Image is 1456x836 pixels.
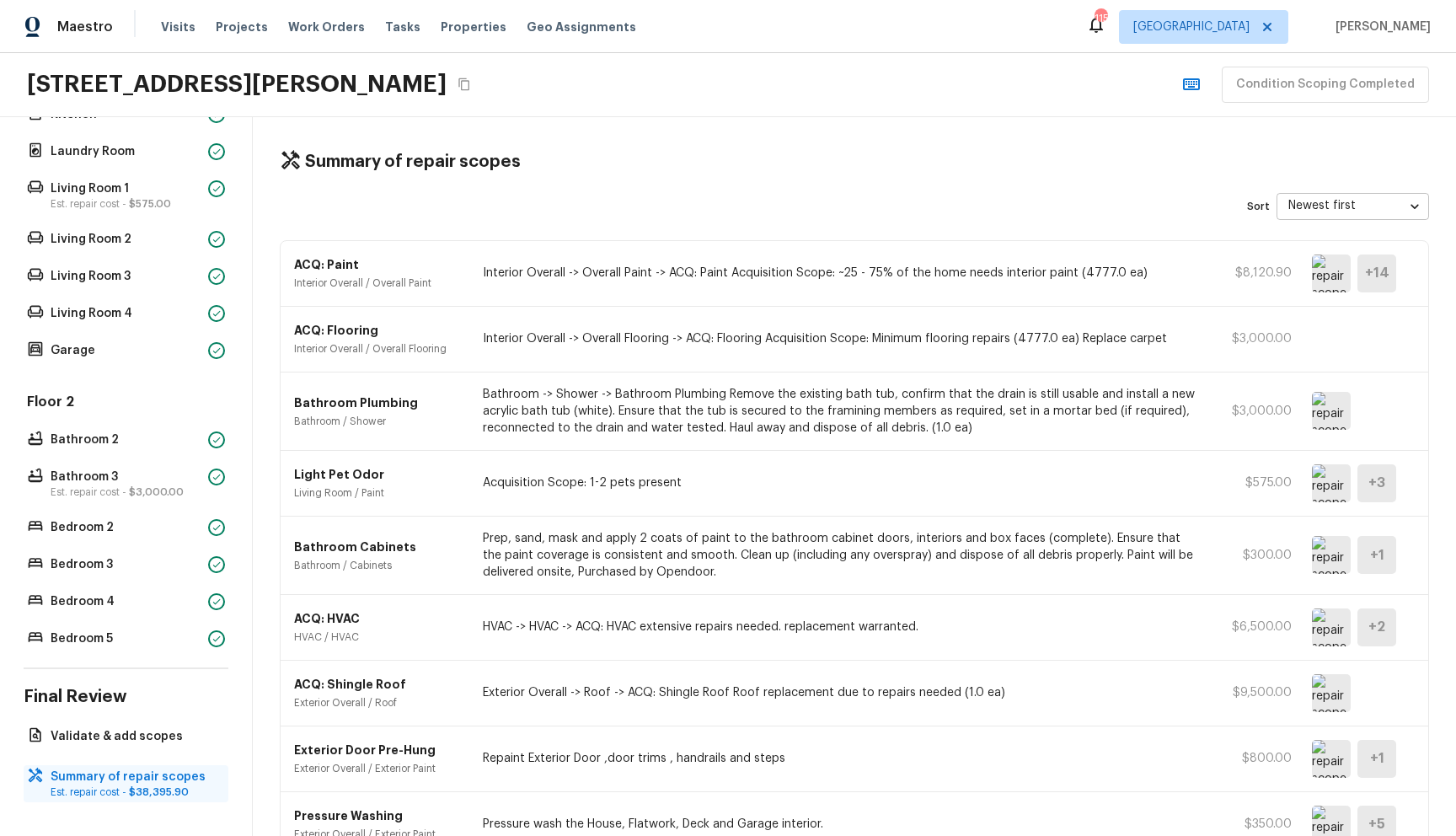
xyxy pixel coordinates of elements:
p: $575.00 [1216,474,1292,491]
p: Living Room 4 [51,305,201,322]
p: Interior Overall / Overall Flooring [294,342,463,356]
p: Exterior Overall / Roof [294,696,463,710]
p: Bathroom / Cabinets [294,559,463,572]
p: $8,120.90 [1216,265,1292,281]
div: Newest first [1277,184,1429,228]
span: Projects [216,19,268,35]
p: Garage [51,342,201,359]
p: Light Pet Odor [294,466,463,483]
span: Geo Assignments [527,19,636,35]
p: HVAC -> HVAC -> ACQ: HVAC extensive repairs needed. replacement warranted. [483,619,1196,635]
p: Est. repair cost - [51,197,201,211]
p: $9,500.00 [1216,684,1292,701]
p: ACQ: Flooring [294,322,463,339]
button: Copy Address [453,73,475,95]
span: Properties [441,19,506,35]
p: Interior Overall -> Overall Flooring -> ACQ: Flooring Acquisition Scope: Minimum flooring repairs... [483,330,1196,347]
p: Interior Overall -> Overall Paint -> ACQ: Paint Acquisition Scope: ~25 - 75% of the home needs in... [483,265,1196,281]
p: Bedroom 2 [51,519,201,536]
p: Laundry Room [51,143,201,160]
p: $300.00 [1216,547,1292,564]
img: repair scope asset [1312,255,1351,292]
h5: + 2 [1368,618,1385,636]
span: Tasks [385,21,420,33]
p: $350.00 [1216,816,1292,833]
p: $3,000.00 [1216,403,1292,420]
p: Exterior Door Pre-Hung [294,742,463,758]
h4: Final Review [24,686,228,708]
h2: [STREET_ADDRESS][PERSON_NAME] [27,69,447,99]
h5: + 1 [1370,749,1384,768]
h4: Summary of repair scopes [305,151,521,173]
span: $3,000.00 [129,487,184,497]
span: [GEOGRAPHIC_DATA] [1133,19,1250,35]
img: repair scope asset [1312,464,1351,502]
img: repair scope asset [1312,536,1351,574]
span: [PERSON_NAME] [1329,19,1431,35]
span: $575.00 [129,199,171,209]
p: Living Room 2 [51,231,201,248]
span: Work Orders [288,19,365,35]
p: Pressure wash the House, Flatwork, Deck and Garage interior. [483,816,1196,833]
p: Bedroom 4 [51,593,201,610]
p: Est. repair cost - [51,485,201,499]
p: Exterior Overall / Exterior Paint [294,762,463,775]
p: Bathroom Plumbing [294,394,463,411]
h5: + 3 [1368,474,1385,492]
p: Prep, sand, mask and apply 2 coats of paint to the bathroom cabinet doors, interiors and box face... [483,530,1196,581]
p: Bathroom 2 [51,431,201,448]
h5: Floor 2 [24,393,228,415]
p: $800.00 [1216,750,1292,767]
img: repair scope asset [1312,674,1351,712]
p: Repaint Exterior Door ,door trims , handrails and steps [483,750,1196,767]
span: $38,395.90 [129,787,189,797]
p: Pressure Washing [294,807,463,824]
p: Bedroom 3 [51,556,201,573]
p: Bathroom Cabinets [294,539,463,555]
p: $3,000.00 [1216,330,1292,347]
span: Maestro [57,19,113,35]
p: Bathroom -> Shower -> Bathroom Plumbing Remove the existing bath tub, confirm that the drain is s... [483,386,1196,437]
p: Est. repair cost - [51,785,218,799]
p: Exterior Overall -> Roof -> ACQ: Shingle Roof Roof replacement due to repairs needed (1.0 ea) [483,684,1196,701]
p: Acquisition Scope: 1-2 pets present [483,474,1196,491]
p: HVAC / HVAC [294,630,463,644]
p: Living Room 1 [51,180,201,197]
img: repair scope asset [1312,608,1351,646]
p: $6,500.00 [1216,619,1292,635]
p: Sort [1247,200,1270,213]
span: Visits [161,19,195,35]
p: Living Room 3 [51,268,201,285]
h5: + 1 [1370,546,1384,565]
p: Validate & add scopes [51,728,218,745]
h5: + 14 [1365,264,1389,282]
h5: + 5 [1368,815,1385,833]
p: Summary of repair scopes [51,769,218,785]
p: ACQ: Shingle Roof [294,676,463,693]
p: ACQ: HVAC [294,610,463,627]
p: Interior Overall / Overall Paint [294,276,463,290]
img: repair scope asset [1312,392,1351,430]
p: ACQ: Paint [294,256,463,273]
p: Bathroom / Shower [294,415,463,428]
div: 115 [1095,10,1106,27]
p: Bathroom 3 [51,469,201,485]
p: Living Room / Paint [294,486,463,500]
img: repair scope asset [1312,740,1351,778]
p: Bedroom 5 [51,630,201,647]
